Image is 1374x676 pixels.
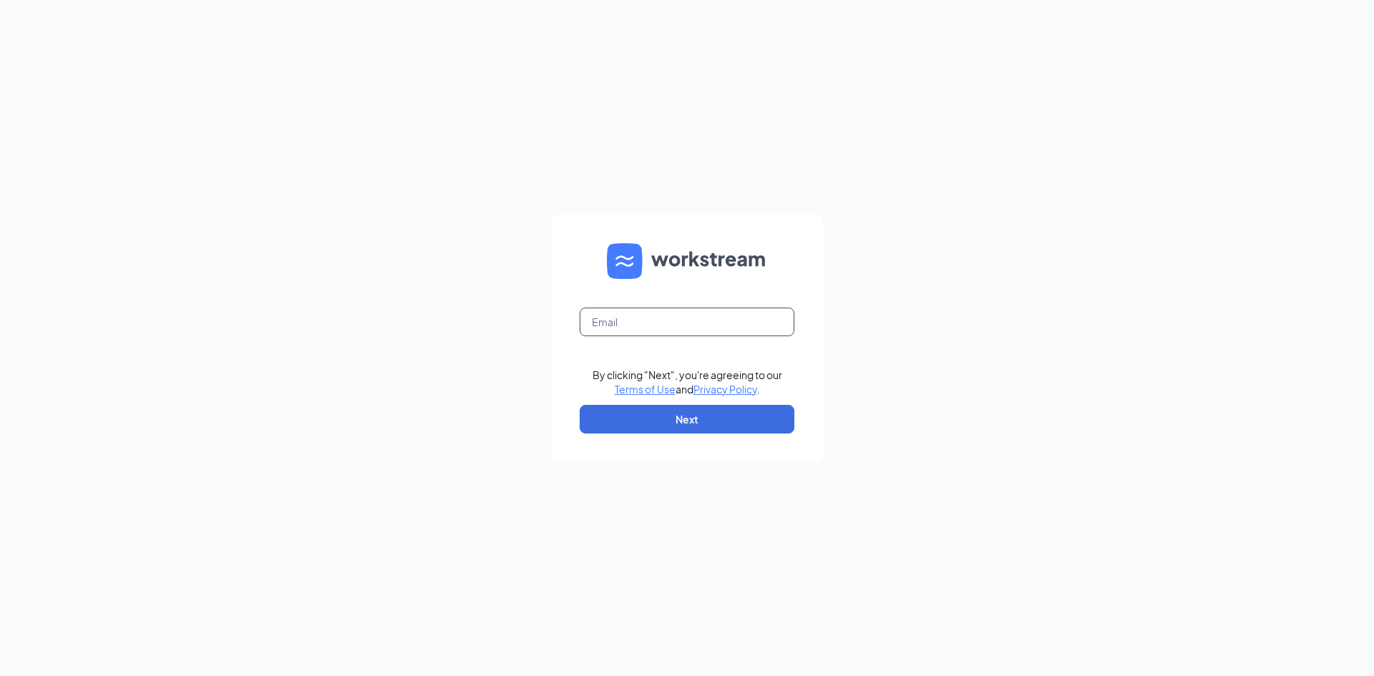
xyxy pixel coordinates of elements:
[693,383,757,396] a: Privacy Policy
[580,405,794,433] button: Next
[593,368,782,396] div: By clicking "Next", you're agreeing to our and .
[607,243,767,279] img: WS logo and Workstream text
[580,308,794,336] input: Email
[615,383,676,396] a: Terms of Use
